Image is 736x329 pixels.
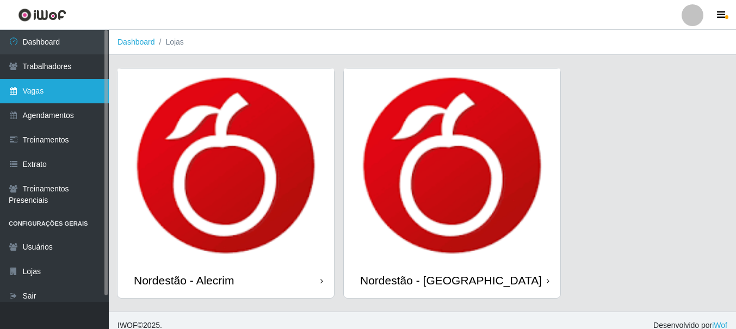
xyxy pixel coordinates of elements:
a: Nordestão - Alecrim [117,69,334,298]
nav: breadcrumb [109,30,736,55]
img: cardImg [344,69,560,263]
a: Dashboard [117,38,155,46]
img: CoreUI Logo [18,8,66,22]
li: Lojas [155,36,184,48]
a: Nordestão - [GEOGRAPHIC_DATA] [344,69,560,298]
img: cardImg [117,69,334,263]
div: Nordestão - [GEOGRAPHIC_DATA] [360,274,542,287]
div: Nordestão - Alecrim [134,274,234,287]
